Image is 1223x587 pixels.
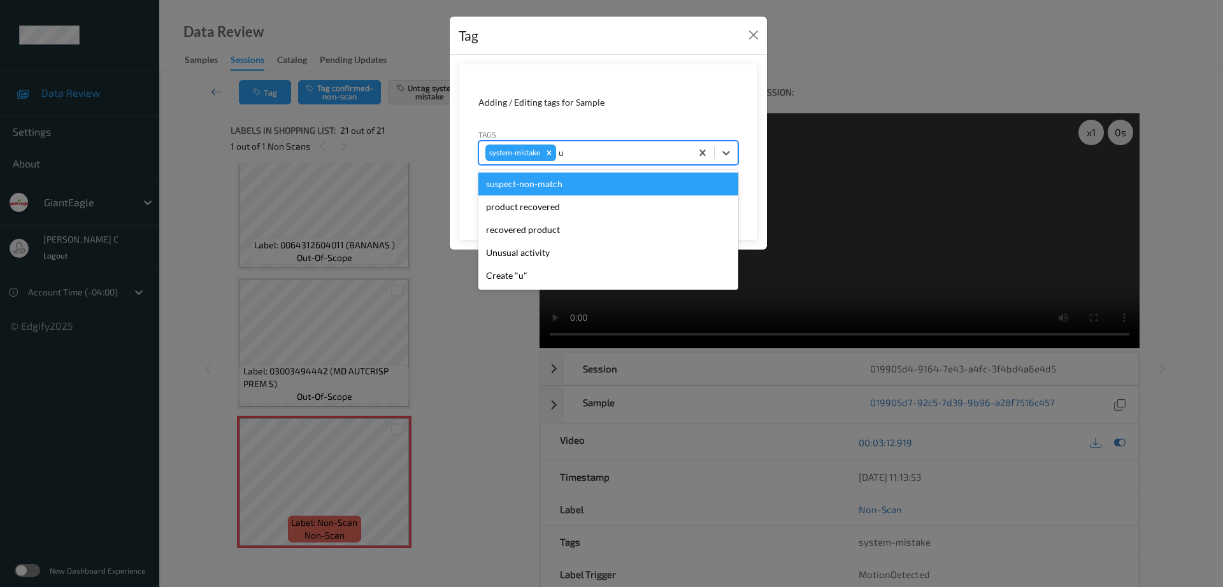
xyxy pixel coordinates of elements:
button: Close [745,26,762,44]
div: Adding / Editing tags for Sample [478,96,738,109]
div: product recovered [478,195,738,218]
div: system-mistake [485,145,542,161]
div: Unusual activity [478,241,738,264]
div: suspect-non-match [478,173,738,195]
div: Remove system-mistake [542,145,556,161]
div: Tag [459,25,478,46]
label: Tags [478,129,496,140]
div: Create "u" [478,264,738,287]
div: recovered product [478,218,738,241]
